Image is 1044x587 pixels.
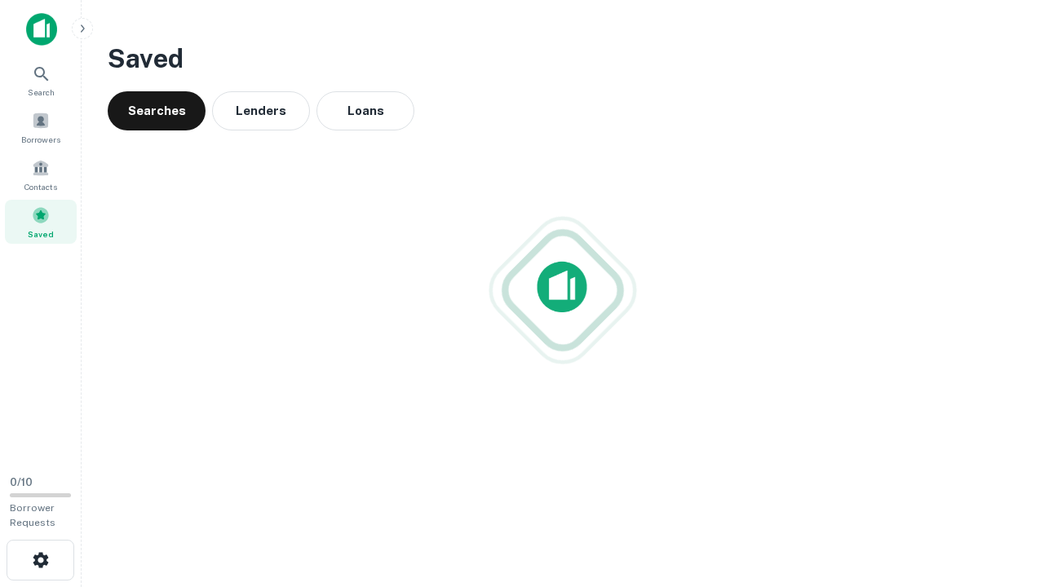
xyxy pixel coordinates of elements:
[212,91,310,130] button: Lenders
[21,133,60,146] span: Borrowers
[10,502,55,528] span: Borrower Requests
[24,180,57,193] span: Contacts
[5,105,77,149] a: Borrowers
[108,91,206,130] button: Searches
[5,200,77,244] a: Saved
[28,86,55,99] span: Search
[5,58,77,102] a: Search
[5,152,77,196] a: Contacts
[26,13,57,46] img: capitalize-icon.png
[10,476,33,488] span: 0 / 10
[316,91,414,130] button: Loans
[108,39,1018,78] h3: Saved
[28,227,54,241] span: Saved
